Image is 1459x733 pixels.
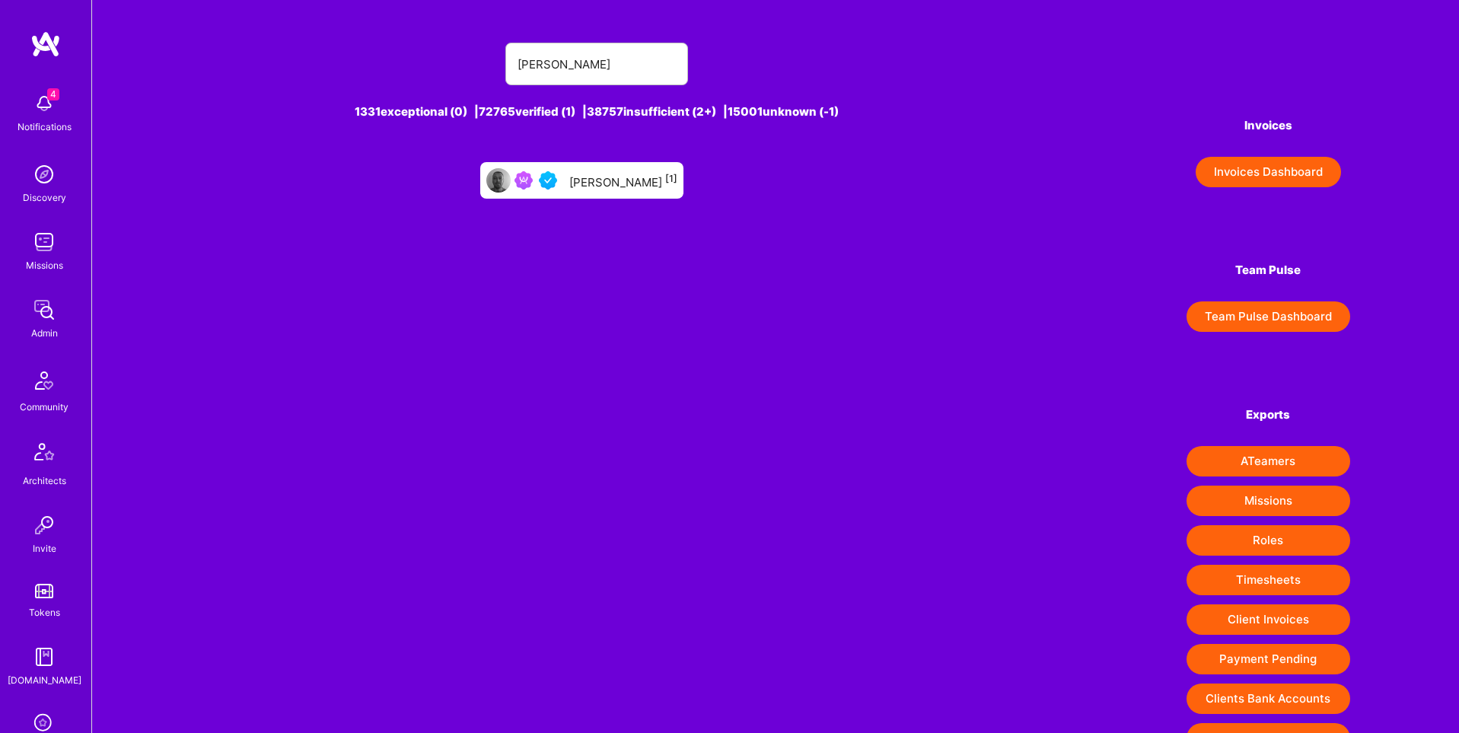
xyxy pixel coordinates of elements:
[665,173,677,184] sup: [1]
[29,604,60,620] div: Tokens
[539,171,557,190] img: Vetted A.Teamer
[20,399,68,415] div: Community
[1187,263,1350,277] h4: Team Pulse
[8,672,81,688] div: [DOMAIN_NAME]
[1187,486,1350,516] button: Missions
[486,168,511,193] img: User Avatar
[29,227,59,257] img: teamwork
[201,104,992,120] div: 1331 exceptional (0) | 72765 verified (1) | 38757 insufficient (2+) | 15001 unknown (-1)
[35,584,53,598] img: tokens
[26,257,63,273] div: Missions
[18,119,72,135] div: Notifications
[1187,565,1350,595] button: Timesheets
[518,45,676,84] input: Search for an A-Teamer
[1187,301,1350,332] button: Team Pulse Dashboard
[30,30,61,58] img: logo
[23,190,66,206] div: Discovery
[26,362,62,399] img: Community
[47,88,59,100] span: 4
[569,171,677,190] div: [PERSON_NAME]
[29,510,59,540] img: Invite
[26,436,62,473] img: Architects
[1187,604,1350,635] button: Client Invoices
[1196,157,1341,187] button: Invoices Dashboard
[1187,525,1350,556] button: Roles
[33,540,56,556] div: Invite
[31,325,58,341] div: Admin
[1187,119,1350,132] h4: Invoices
[1187,644,1350,674] button: Payment Pending
[1187,446,1350,476] button: ATeamers
[29,642,59,672] img: guide book
[23,473,66,489] div: Architects
[1187,408,1350,422] h4: Exports
[474,156,690,205] a: User AvatarBeen on MissionVetted A.Teamer[PERSON_NAME][1]
[29,295,59,325] img: admin teamwork
[29,88,59,119] img: bell
[29,159,59,190] img: discovery
[1187,684,1350,714] button: Clients Bank Accounts
[1187,157,1350,187] a: Invoices Dashboard
[514,171,533,190] img: Been on Mission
